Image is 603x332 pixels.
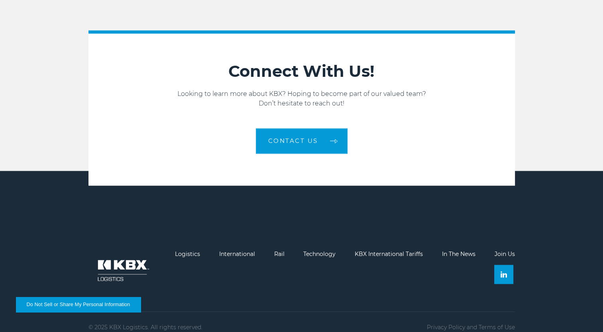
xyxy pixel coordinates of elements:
[88,61,515,81] h2: Connect With Us!
[274,250,285,257] a: Rail
[427,323,465,330] a: Privacy Policy
[256,128,348,154] a: Contact us arrow arrow
[268,138,318,144] span: Contact us
[479,323,515,330] a: Terms of Use
[501,271,507,277] img: Linkedin
[219,250,255,257] a: International
[303,250,336,257] a: Technology
[88,324,202,330] p: © 2025 KBX Logistics. All rights reserved.
[88,250,156,290] img: kbx logo
[175,250,200,257] a: Logistics
[88,89,515,108] p: Looking to learn more about KBX? Hoping to become part of our valued team? Don’t hesitate to reac...
[16,297,141,312] button: Do Not Sell or Share My Personal Information
[442,250,475,257] a: In The News
[494,250,515,257] a: Join Us
[467,323,477,330] span: and
[355,250,423,257] a: KBX International Tariffs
